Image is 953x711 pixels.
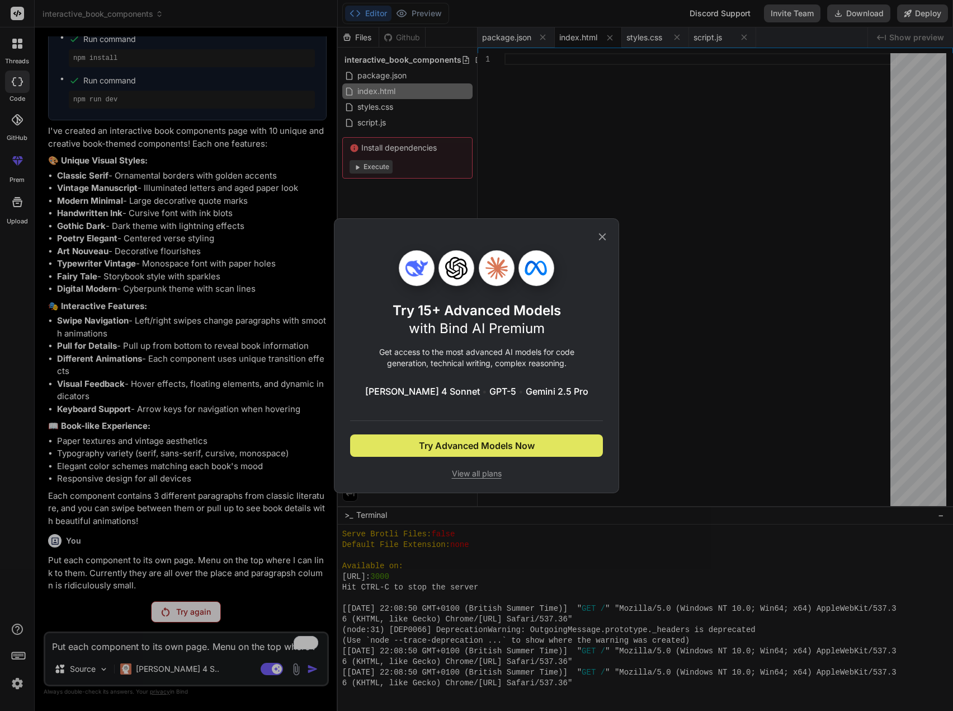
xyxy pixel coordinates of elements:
[489,385,516,398] span: GPT-5
[405,257,428,279] img: Deepseek
[526,385,588,398] span: Gemini 2.5 Pro
[419,439,535,452] span: Try Advanced Models Now
[409,320,545,336] span: with Bind AI Premium
[365,385,480,398] span: [PERSON_NAME] 4 Sonnet
[482,385,487,398] span: •
[350,347,603,369] p: Get access to the most advanced AI models for code generation, technical writing, complex reasoning.
[393,302,561,338] h1: Try 15+ Advanced Models
[350,468,603,479] span: View all plans
[350,434,603,457] button: Try Advanced Models Now
[518,385,523,398] span: •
